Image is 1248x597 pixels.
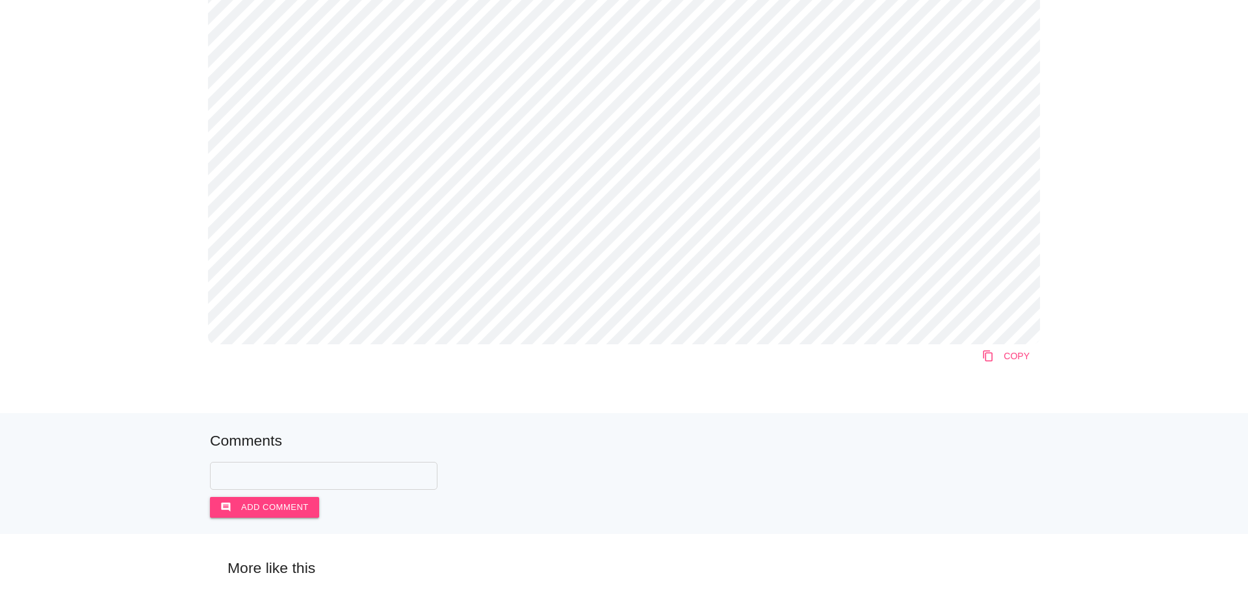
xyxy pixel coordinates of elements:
[982,344,994,368] i: content_copy
[220,497,231,518] i: comment
[972,344,1040,368] a: Copy to Clipboard
[208,560,1040,576] h5: More like this
[210,433,1038,449] h5: Comments
[210,497,319,518] button: commentAdd comment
